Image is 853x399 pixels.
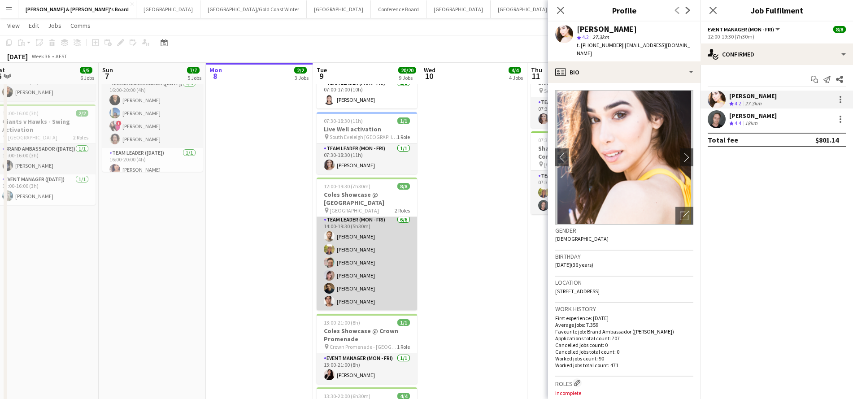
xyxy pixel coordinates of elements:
[555,378,693,388] h3: Roles
[397,134,410,140] span: 1 Role
[317,215,417,310] app-card-role: Team Leader (Mon - Fri)6/614:00-19:30 (5h30m)[PERSON_NAME][PERSON_NAME][PERSON_NAME][PERSON_NAME]...
[582,34,589,40] span: 4.2
[397,343,410,350] span: 1 Role
[555,252,693,260] h3: Birthday
[708,26,781,33] button: Event Manager (Mon - Fri)
[317,353,417,384] app-card-role: Event Manager (Mon - Fri)1/113:00-21:00 (8h)[PERSON_NAME]
[577,25,637,33] div: [PERSON_NAME]
[531,144,631,160] h3: Share A Coke - COLES Conference
[555,362,693,369] p: Worked jobs total count: 471
[509,67,521,74] span: 4/4
[531,131,631,214] div: 07:30-16:30 (9h)2/2Share A Coke - COLES Conference [GEOGRAPHIC_DATA] - [GEOGRAPHIC_DATA]1 RoleTea...
[330,207,379,214] span: [GEOGRAPHIC_DATA]
[544,87,611,94] span: South Eveleigh [GEOGRAPHIC_DATA]
[531,171,631,214] app-card-role: Team Leader (Mon - Fri)2/207:30-16:30 (9h)[PERSON_NAME][PERSON_NAME]
[675,207,693,225] div: Open photos pop-in
[48,22,61,30] span: Jobs
[294,67,307,74] span: 2/2
[116,121,122,126] span: !
[315,71,327,81] span: 9
[735,100,741,107] span: 4.2
[2,110,39,117] span: 13:00-16:00 (3h)
[200,0,307,18] button: [GEOGRAPHIC_DATA]/Gold Coast Winter
[555,355,693,362] p: Worked jobs count: 90
[743,100,763,108] div: 27.3km
[101,71,113,81] span: 7
[4,20,23,31] a: View
[577,42,623,48] span: t. [PHONE_NUMBER]
[317,178,417,310] div: 12:00-19:30 (7h30m)8/8Coles Showcase @ [GEOGRAPHIC_DATA] [GEOGRAPHIC_DATA]2 RolesEvent Manager (M...
[67,20,94,31] a: Comms
[555,328,693,335] p: Favourite job: Brand Ambassador ([PERSON_NAME])
[330,134,397,140] span: South Eveleigh [GEOGRAPHIC_DATA]
[833,26,846,33] span: 8/8
[102,78,203,148] app-card-role: Brand Ambassador ([DATE])4/416:00-20:00 (4h)[PERSON_NAME][PERSON_NAME]![PERSON_NAME][PERSON_NAME]
[729,112,777,120] div: [PERSON_NAME]
[324,319,360,326] span: 13:00-21:00 (8h)
[317,143,417,174] app-card-role: Team Leader (Mon - Fri)1/107:30-18:30 (11h)[PERSON_NAME]
[317,327,417,343] h3: Coles Showcase @ Crown Promenade
[491,0,555,18] button: [GEOGRAPHIC_DATA]
[555,348,693,355] p: Cancelled jobs total count: 0
[324,117,363,124] span: 07:30-18:30 (11h)
[743,120,759,127] div: 18km
[530,71,542,81] span: 11
[538,137,574,143] span: 07:30-16:30 (9h)
[815,135,839,144] div: $801.14
[708,33,846,40] div: 12:00-19:30 (7h30m)
[317,66,327,74] span: Tue
[555,335,693,342] p: Applications total count: 707
[56,53,67,60] div: AEST
[395,207,410,214] span: 2 Roles
[701,4,853,16] h3: Job Fulfilment
[102,148,203,178] app-card-role: Team Leader ([DATE])1/116:00-20:00 (4h)[PERSON_NAME]
[317,191,417,207] h3: Coles Showcase @ [GEOGRAPHIC_DATA]
[422,71,435,81] span: 10
[708,135,738,144] div: Total fee
[8,134,57,141] span: [GEOGRAPHIC_DATA]
[399,74,416,81] div: 9 Jobs
[555,390,693,396] p: Incomplete
[397,183,410,190] span: 8/8
[708,26,774,33] span: Event Manager (Mon - Fri)
[548,61,701,83] div: Bio
[30,53,52,60] span: Week 36
[426,0,491,18] button: [GEOGRAPHIC_DATA]
[555,321,693,328] p: Average jobs: 7.359
[555,315,693,321] p: First experience: [DATE]
[317,112,417,174] app-job-card: 07:30-18:30 (11h)1/1Live Well activation South Eveleigh [GEOGRAPHIC_DATA]1 RoleTeam Leader (Mon -...
[208,71,222,81] span: 8
[544,161,611,168] span: [GEOGRAPHIC_DATA] - [GEOGRAPHIC_DATA]
[187,67,200,74] span: 7/7
[577,42,690,56] span: | [EMAIL_ADDRESS][DOMAIN_NAME]
[317,125,417,133] h3: Live Well activation
[102,39,203,172] app-job-card: 16:00-20:00 (4h)5/5Fanta Lemon Sampling-Eels vs Knights [GEOGRAPHIC_DATA], [GEOGRAPHIC_DATA]2 Rol...
[44,20,65,31] a: Jobs
[555,288,600,295] span: [STREET_ADDRESS]
[25,20,43,31] a: Edit
[397,319,410,326] span: 1/1
[317,314,417,384] app-job-card: 13:00-21:00 (8h)1/1Coles Showcase @ Crown Promenade Crown Promenade - [GEOGRAPHIC_DATA]1 RoleEven...
[509,74,523,81] div: 4 Jobs
[555,90,693,225] img: Crew avatar or photo
[591,34,611,40] span: 27.3km
[531,97,631,128] app-card-role: Team Leader (Mon - Fri)1/107:30-18:30 (11h)[PERSON_NAME]
[18,0,136,18] button: [PERSON_NAME] & [PERSON_NAME]'s Board
[729,92,777,100] div: [PERSON_NAME]
[735,120,741,126] span: 4.4
[70,22,91,30] span: Comms
[73,134,88,141] span: 2 Roles
[136,0,200,18] button: [GEOGRAPHIC_DATA]
[531,66,631,128] app-job-card: 07:30-18:30 (11h)1/1Live Well activation South Eveleigh [GEOGRAPHIC_DATA]1 RoleTeam Leader (Mon -...
[76,110,88,117] span: 2/2
[701,43,853,65] div: Confirmed
[209,66,222,74] span: Mon
[555,235,609,242] span: [DEMOGRAPHIC_DATA]
[187,74,201,81] div: 5 Jobs
[555,278,693,286] h3: Location
[102,66,113,74] span: Sun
